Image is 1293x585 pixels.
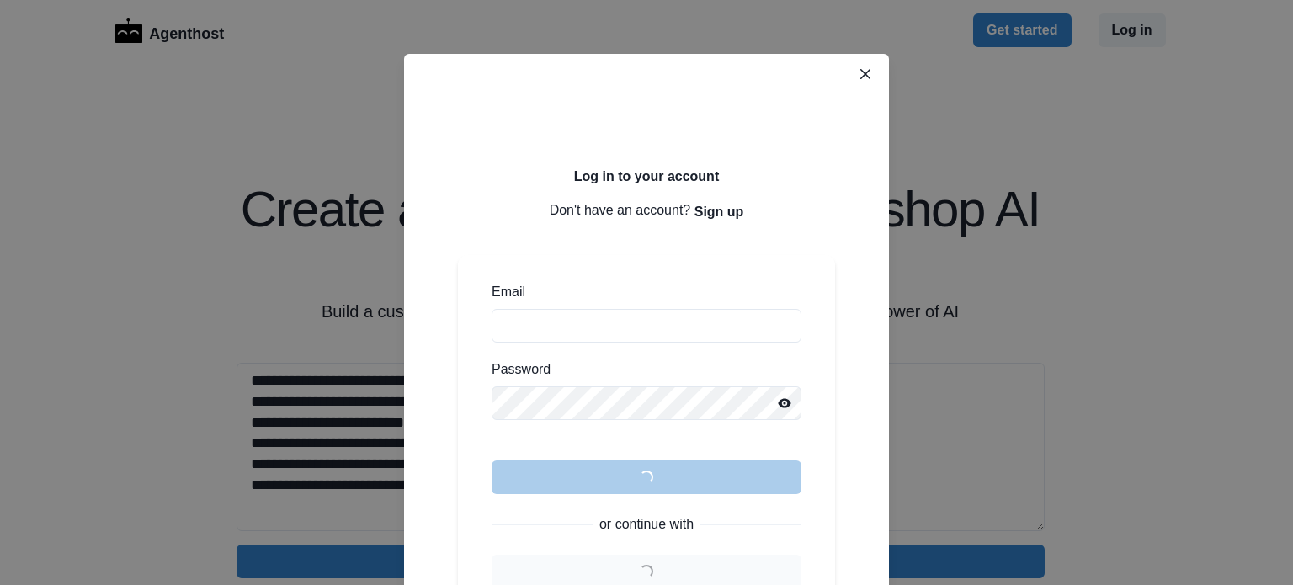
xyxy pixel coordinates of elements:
button: Close [852,61,879,88]
h2: Log in to your account [458,168,835,184]
button: Reveal password [768,386,801,420]
label: Email [492,282,791,302]
p: or continue with [599,514,694,534]
button: Sign up [694,194,744,228]
label: Password [492,359,791,380]
p: Don't have an account? [458,194,835,228]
